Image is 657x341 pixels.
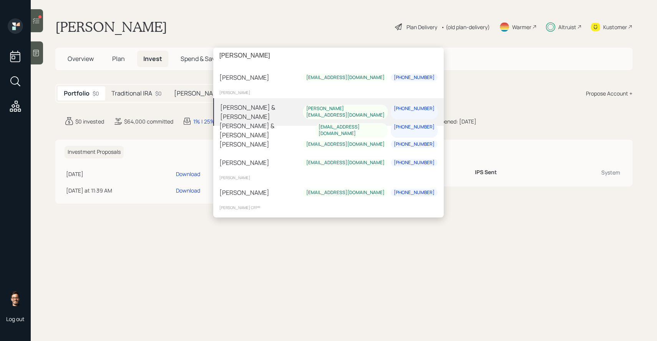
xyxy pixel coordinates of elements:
div: [PERSON_NAME] [219,140,269,149]
input: Type a command or search… [213,48,444,64]
div: [PHONE_NUMBER] [394,124,435,131]
div: [EMAIL_ADDRESS][DOMAIN_NAME] [306,160,385,166]
div: [EMAIL_ADDRESS][DOMAIN_NAME] [319,124,385,137]
div: [PERSON_NAME] [219,73,269,82]
div: [EMAIL_ADDRESS][DOMAIN_NAME] [306,74,385,81]
div: [PHONE_NUMBER] [394,189,435,196]
div: [PERSON_NAME] [219,188,269,197]
div: [EMAIL_ADDRESS][DOMAIN_NAME] [306,189,385,196]
div: [PERSON_NAME] [213,87,444,98]
div: [PERSON_NAME] CFP® [213,202,444,213]
div: [PERSON_NAME] [213,172,444,183]
div: [PERSON_NAME] & [PERSON_NAME] [219,121,315,140]
div: [PHONE_NUMBER] [394,160,435,166]
div: [PHONE_NUMBER] [394,141,435,148]
div: [PHONE_NUMBER] [394,74,435,81]
div: [PERSON_NAME][EMAIL_ADDRESS][DOMAIN_NAME] [306,106,385,119]
div: [EMAIL_ADDRESS][DOMAIN_NAME] [306,141,385,148]
div: [PERSON_NAME] & [PERSON_NAME] [220,103,303,121]
div: [PHONE_NUMBER] [394,106,435,112]
div: [PERSON_NAME] [219,158,269,167]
